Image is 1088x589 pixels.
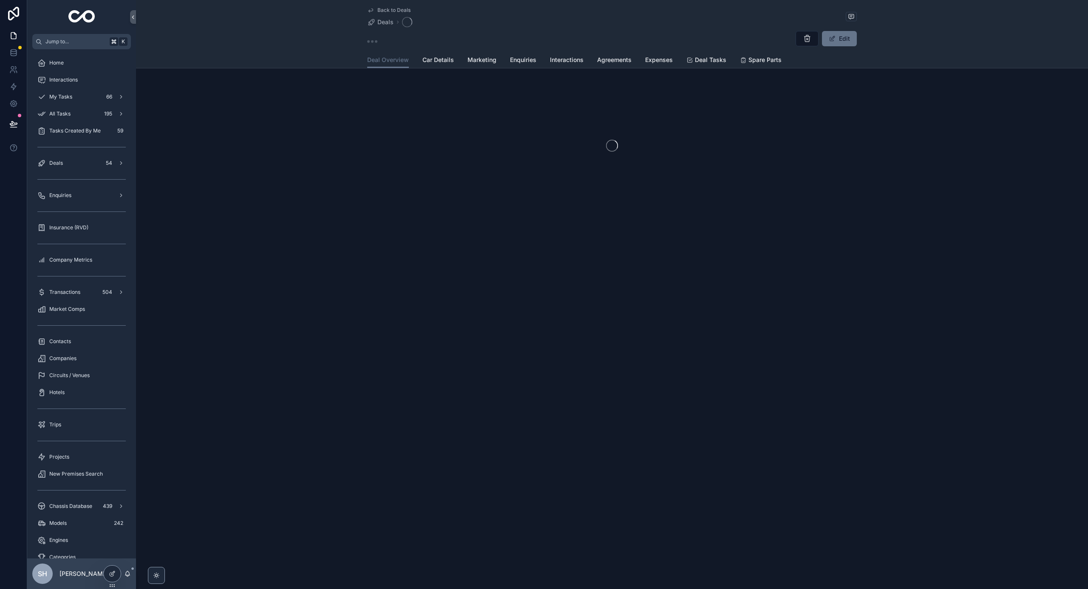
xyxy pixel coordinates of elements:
[597,56,632,64] span: Agreements
[367,52,409,68] a: Deal Overview
[59,569,108,578] p: [PERSON_NAME]
[27,49,136,558] div: scrollable content
[32,34,131,49] button: Jump to...K
[49,554,76,561] span: Categories
[422,52,454,69] a: Car Details
[367,56,409,64] span: Deal Overview
[645,56,673,64] span: Expenses
[377,7,411,14] span: Back to Deals
[510,52,536,69] a: Enquiries
[510,56,536,64] span: Enquiries
[49,338,71,345] span: Contacts
[32,368,131,383] a: Circuits / Venues
[49,160,63,166] span: Deals
[740,52,782,69] a: Spare Parts
[111,518,126,528] div: 242
[367,7,411,14] a: Back to Deals
[367,18,394,26] a: Deals
[32,550,131,565] a: Categories
[645,52,673,69] a: Expenses
[467,52,496,69] a: Marketing
[68,10,95,24] img: App logo
[32,155,131,171] a: Deals54
[102,109,115,119] div: 195
[104,92,115,102] div: 66
[49,76,78,83] span: Interactions
[49,110,71,117] span: All Tasks
[550,56,584,64] span: Interactions
[49,389,65,396] span: Hotels
[597,52,632,69] a: Agreements
[38,569,47,579] span: SH
[748,56,782,64] span: Spare Parts
[49,192,71,199] span: Enquiries
[49,503,92,510] span: Chassis Database
[49,306,85,313] span: Market Comps
[377,18,394,26] span: Deals
[32,449,131,465] a: Projects
[49,93,72,100] span: My Tasks
[32,499,131,514] a: Chassis Database439
[32,385,131,400] a: Hotels
[115,126,126,136] div: 59
[32,72,131,87] a: Interactions
[32,106,131,121] a: All Tasks195
[120,38,127,45] span: K
[32,302,131,317] a: Market Comps
[32,533,131,548] a: Engines
[100,501,115,511] div: 439
[49,127,101,134] span: Tasks Created By Me
[49,537,68,544] span: Engines
[49,256,92,263] span: Company Metrics
[32,55,131,70] a: Home
[422,56,454,64] span: Car Details
[103,158,115,168] div: 54
[32,351,131,366] a: Companies
[49,520,67,527] span: Models
[49,224,88,231] span: Insurance (RVD)
[45,38,106,45] span: Jump to...
[49,59,64,66] span: Home
[695,56,726,64] span: Deal Tasks
[100,287,115,297] div: 504
[822,31,857,46] button: Edit
[550,52,584,69] a: Interactions
[686,52,726,69] a: Deal Tasks
[49,471,103,477] span: New Premises Search
[49,421,61,428] span: Trips
[32,516,131,531] a: Models242
[32,466,131,482] a: New Premises Search
[32,334,131,349] a: Contacts
[49,355,76,362] span: Companies
[467,56,496,64] span: Marketing
[32,285,131,300] a: Transactions504
[32,89,131,104] a: My Tasks66
[49,454,69,460] span: Projects
[49,289,80,296] span: Transactions
[32,188,131,203] a: Enquiries
[32,417,131,432] a: Trips
[49,372,90,379] span: Circuits / Venues
[32,220,131,235] a: Insurance (RVD)
[32,123,131,138] a: Tasks Created By Me59
[32,252,131,268] a: Company Metrics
